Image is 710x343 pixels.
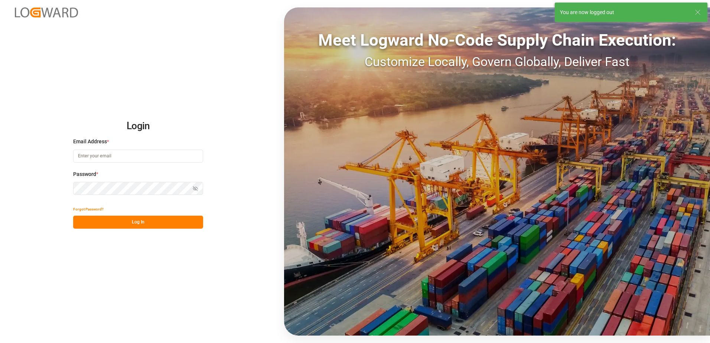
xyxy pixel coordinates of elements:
button: Log In [73,216,203,229]
h2: Login [73,114,203,138]
button: Forgot Password? [73,203,104,216]
input: Enter your email [73,150,203,163]
span: Password [73,170,96,178]
img: Logward_new_orange.png [15,7,78,17]
div: You are now logged out [560,9,688,16]
div: Meet Logward No-Code Supply Chain Execution: [284,28,710,52]
div: Customize Locally, Govern Globally, Deliver Fast [284,52,710,71]
span: Email Address [73,138,107,146]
